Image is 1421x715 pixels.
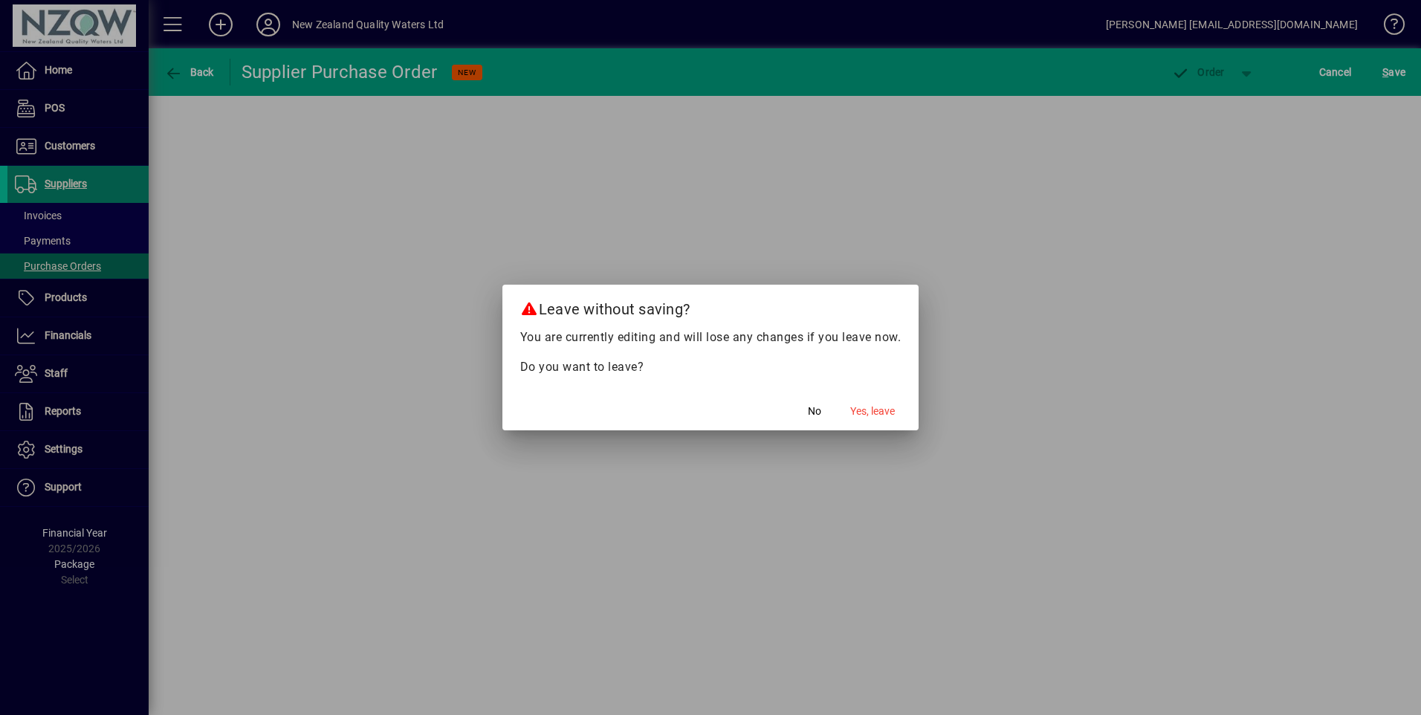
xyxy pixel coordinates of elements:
[502,285,919,328] h2: Leave without saving?
[844,398,901,424] button: Yes, leave
[520,329,902,346] p: You are currently editing and will lose any changes if you leave now.
[808,404,821,419] span: No
[850,404,895,419] span: Yes, leave
[520,358,902,376] p: Do you want to leave?
[791,398,838,424] button: No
